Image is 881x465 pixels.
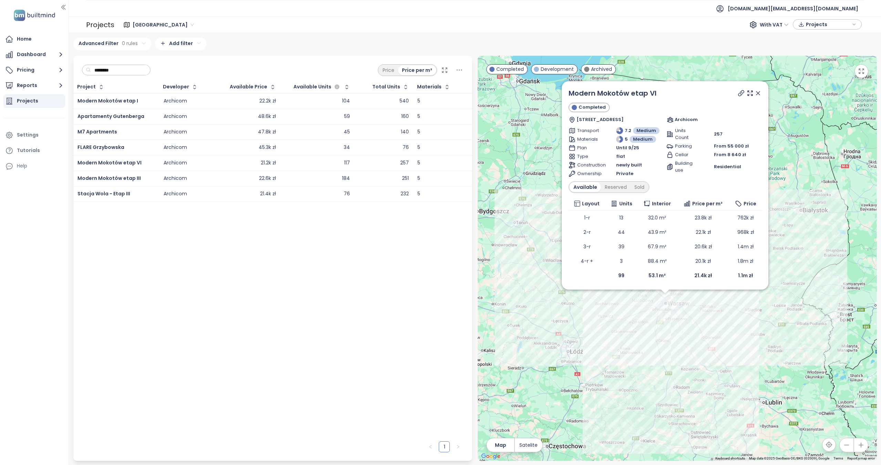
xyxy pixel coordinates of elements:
div: Project [77,85,96,89]
a: Modern Mokotów etap VI [569,88,656,98]
span: Satelite [519,441,538,449]
a: Open this area in Google Maps (opens a new window) [479,452,502,461]
button: Keyboard shortcuts [715,456,745,461]
div: 48.6k zł [258,113,276,120]
span: Archived [591,65,612,73]
span: [DOMAIN_NAME][EMAIL_ADDRESS][DOMAIN_NAME] [728,0,858,17]
li: Next Page [453,441,464,452]
div: Help [17,162,27,170]
td: 32.0 m² [638,210,677,225]
div: Available Price [230,85,267,89]
span: Archicom [675,116,698,123]
div: Help [3,159,65,173]
span: Until 9/25 [616,144,639,151]
div: Archicom [164,175,187,182]
span: Units [619,200,632,207]
div: Add filter [155,37,207,50]
div: 5 [417,160,420,166]
div: Available Units [293,83,341,91]
a: FLARE Grzybowska [77,144,124,151]
span: Warszawa [133,20,194,30]
div: 47.8k zł [258,129,276,135]
div: Available [570,182,601,192]
div: Archicom [164,129,187,135]
img: Google [479,452,502,461]
button: right [453,441,464,452]
div: 5 [417,191,420,197]
a: Modern Mokotów etap VI [77,159,142,166]
div: 140 [401,129,409,135]
span: 968k zł [737,229,754,236]
td: 39 [605,239,638,254]
td: 3-r [569,239,605,254]
span: M7 Apartments [77,128,117,135]
div: Total Units [372,85,400,89]
span: newly built [616,162,642,169]
a: Home [3,32,65,46]
td: 4-r + [569,254,605,268]
a: Modern Mokotów etap III [77,175,141,182]
div: Advanced Filter [73,37,152,50]
span: Transport [577,127,601,134]
span: Price [744,200,756,207]
span: 0 rules [122,40,138,47]
span: Plan [577,144,601,151]
div: Price [379,65,398,75]
button: left [425,441,436,452]
span: From 55 000 zł [714,143,749,149]
div: 5 [417,144,420,151]
div: 76 [344,191,350,197]
div: Archicom [164,113,187,120]
td: 67.9 m² [638,239,677,254]
button: Dashboard [3,48,65,62]
div: 34 [344,144,350,151]
span: Private [616,170,633,177]
div: 76 [403,144,409,151]
span: 762k zł [737,214,754,221]
span: Cellar [675,151,699,158]
span: Units Count [675,127,699,141]
b: 53.1 m² [649,272,666,279]
span: 22.1k zł [696,229,711,236]
span: Medium [633,136,653,143]
span: Completed [579,104,606,111]
li: Previous Page [425,441,436,452]
span: Building use [675,160,699,174]
span: Parking [675,143,699,150]
td: 44 [605,225,638,239]
span: From 8 640 zł [714,151,746,158]
div: Projects [86,18,114,32]
div: 5 [417,113,420,120]
span: 7.2 [625,127,631,134]
span: Stacja Wola - Etap III [77,190,130,197]
span: left [428,445,433,449]
div: 160 [401,113,409,120]
td: 3 [605,254,638,268]
span: Layout [582,200,600,207]
button: Satelite [515,438,542,452]
span: 1.4m zł [738,243,754,250]
div: 117 [344,160,350,166]
b: 1.1m zł [738,272,753,279]
td: 43.9 m² [638,225,677,239]
div: button [797,19,858,30]
a: Terms (opens in new tab) [833,456,843,460]
span: Projects [806,19,850,30]
div: 5 [417,98,420,104]
a: Settings [3,128,65,142]
span: Price per m² [692,200,723,207]
a: Projects [3,94,65,108]
span: Apartamenty Gutenberga [77,113,144,120]
img: logo [12,8,57,22]
span: Construction [577,162,601,169]
div: Home [17,35,32,43]
span: 20.6k zł [695,243,712,250]
div: Tutorials [17,146,40,155]
li: 1 [439,441,450,452]
div: 22.6k zł [259,175,276,182]
span: Modern Mokotów etap I [77,97,138,104]
div: 59 [344,113,350,120]
div: 22.2k zł [259,98,276,104]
